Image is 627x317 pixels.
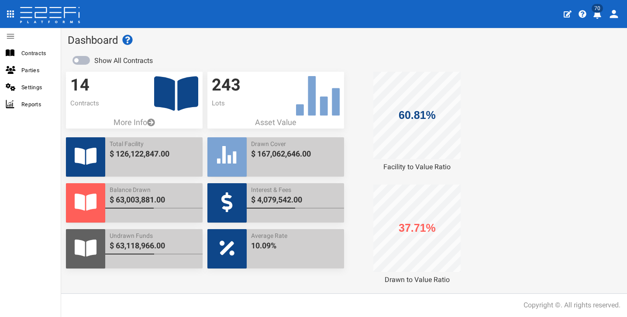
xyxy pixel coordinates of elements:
span: Undrawn Funds [110,231,198,240]
span: 10.09% [251,240,340,251]
a: More Info [66,117,203,128]
span: Interest & Fees [251,185,340,194]
p: Lots [212,99,340,108]
div: Copyright ©. All rights reserved. [524,300,620,310]
div: Facility to Value Ratio [349,162,486,172]
div: Drawn to Value Ratio [349,275,486,285]
span: Parties [21,65,54,75]
span: Reports [21,99,54,109]
span: $ 63,118,966.00 [110,240,198,251]
span: Average Rate [251,231,340,240]
span: Balance Drawn [110,185,198,194]
span: Contracts [21,48,54,58]
h3: 243 [212,76,340,94]
span: Settings [21,82,54,92]
label: Show All Contracts [94,56,153,66]
span: $ 126,122,847.00 [110,148,198,160]
span: $ 167,062,646.00 [251,148,340,160]
span: Total Facility [110,139,198,148]
h3: 14 [70,76,198,94]
span: $ 63,003,881.00 [110,194,198,206]
h1: Dashboard [68,35,620,46]
p: Contracts [70,99,198,108]
p: Asset Value [207,117,344,128]
span: $ 4,079,542.00 [251,194,340,206]
span: Drawn Cover [251,139,340,148]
